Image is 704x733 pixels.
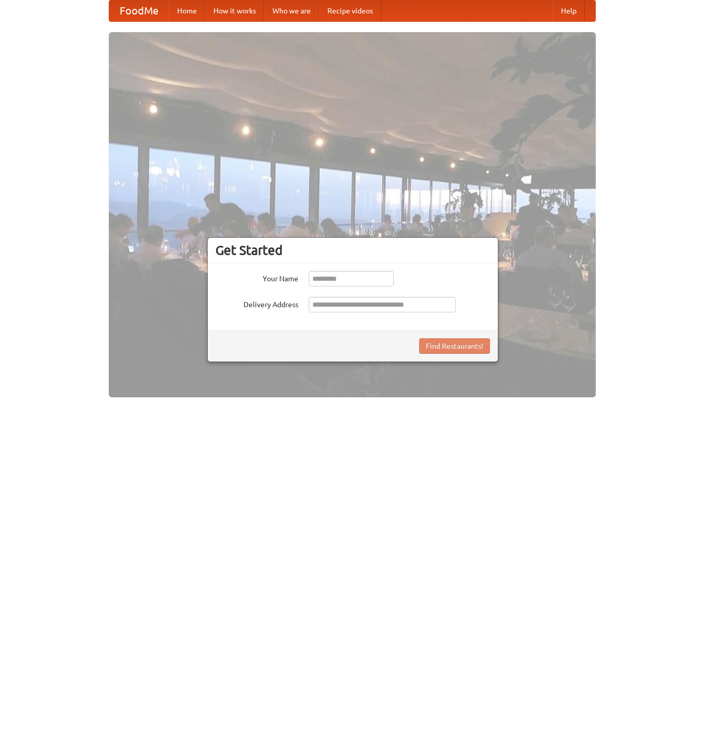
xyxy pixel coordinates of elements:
[109,1,169,21] a: FoodMe
[553,1,585,21] a: Help
[215,297,298,310] label: Delivery Address
[319,1,381,21] a: Recipe videos
[264,1,319,21] a: Who we are
[215,271,298,284] label: Your Name
[419,338,490,354] button: Find Restaurants!
[215,242,490,258] h3: Get Started
[205,1,264,21] a: How it works
[169,1,205,21] a: Home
